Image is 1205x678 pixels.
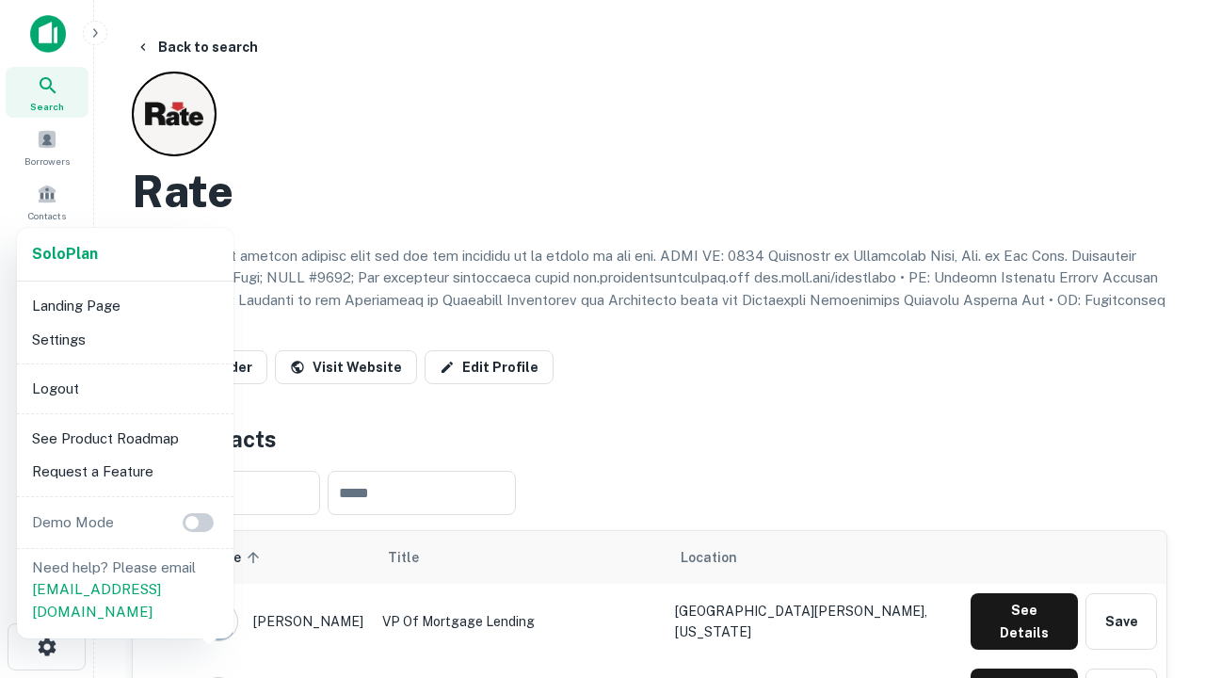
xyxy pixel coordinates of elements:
p: Need help? Please email [32,557,218,623]
iframe: Chat Widget [1111,527,1205,618]
li: Settings [24,323,226,357]
li: See Product Roadmap [24,422,226,456]
a: [EMAIL_ADDRESS][DOMAIN_NAME] [32,581,161,620]
a: SoloPlan [32,243,98,266]
strong: Solo Plan [32,245,98,263]
li: Logout [24,372,226,406]
p: Demo Mode [24,511,121,534]
li: Request a Feature [24,455,226,489]
li: Landing Page [24,289,226,323]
